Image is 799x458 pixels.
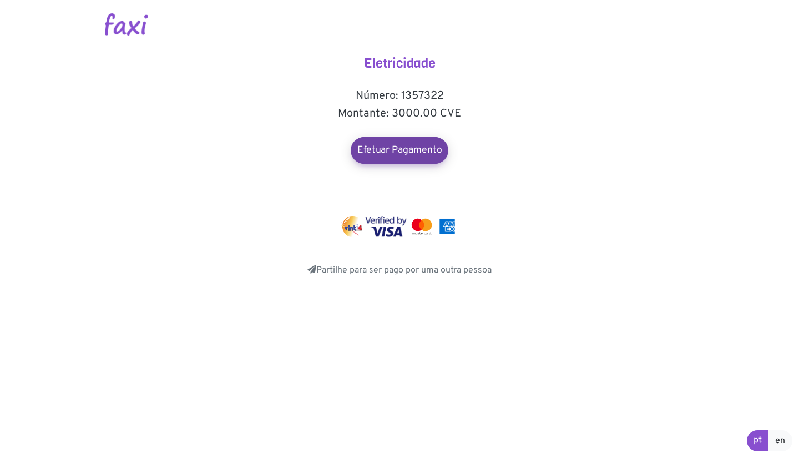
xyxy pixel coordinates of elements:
[437,216,458,237] img: mastercard
[289,107,510,120] h5: Montante: 3000.00 CVE
[768,430,792,451] a: en
[409,216,434,237] img: mastercard
[351,137,448,164] a: Efetuar Pagamento
[747,430,768,451] a: pt
[341,216,363,237] img: vinti4
[289,89,510,103] h5: Número: 1357322
[365,216,407,237] img: visa
[289,56,510,72] h4: Eletricidade
[307,265,492,276] a: Partilhe para ser pago por uma outra pessoa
